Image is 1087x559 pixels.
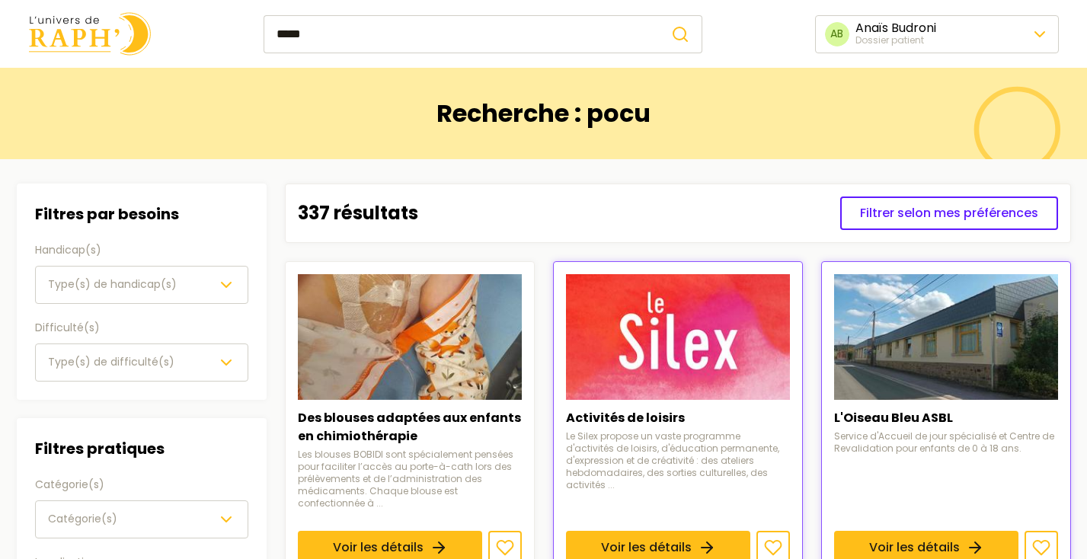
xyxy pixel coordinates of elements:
label: Catégorie(s) [35,476,248,494]
div: Dossier patient [855,34,936,46]
img: Univers de Raph logo [29,12,151,56]
button: Type(s) de difficulté(s) [35,343,248,382]
span: Budroni [891,19,936,37]
span: Anaïs [855,19,888,37]
label: Difficulté(s) [35,319,248,337]
span: Type(s) de handicap(s) [48,276,177,292]
h3: Filtres pratiques [35,436,248,461]
button: Filtrer selon mes préférences [840,196,1058,230]
h1: Recherche : pocu [436,99,651,128]
h3: Filtres par besoins [35,202,248,226]
button: Catégorie(s) [35,500,248,538]
label: Handicap(s) [35,241,248,260]
button: Type(s) de handicap(s) [35,266,248,304]
button: ABAnaïs BudroniDossier patient [815,15,1059,53]
span: Type(s) de difficulté(s) [48,354,174,369]
span: Catégorie(s) [48,511,117,526]
span: AB [825,22,849,46]
button: Rechercher [659,15,702,53]
p: 337 résultats [298,201,418,225]
span: Filtrer selon mes préférences [860,204,1038,222]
